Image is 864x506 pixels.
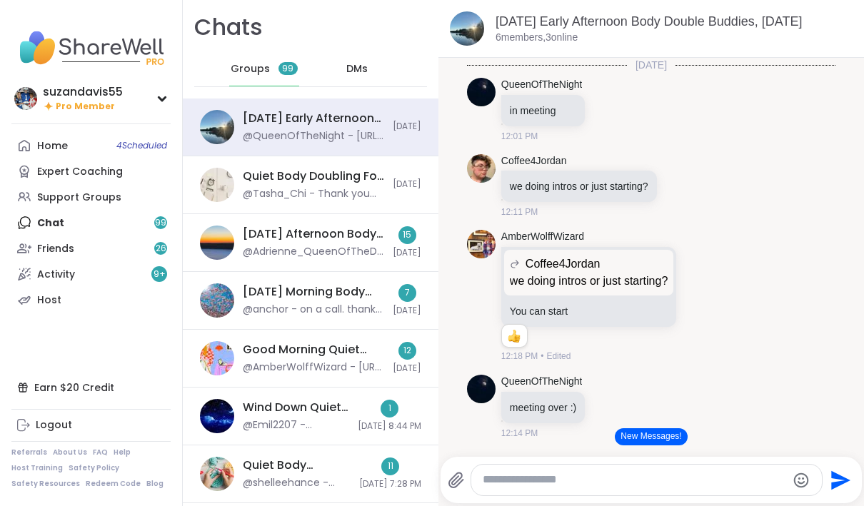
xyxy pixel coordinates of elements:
span: [DATE] [627,58,675,72]
div: 1 [381,400,398,418]
img: ShareWell Nav Logo [11,23,171,73]
a: Host Training [11,463,63,473]
span: Groups [231,62,270,76]
div: Host [37,293,61,308]
img: Thursday Early Afternoon Body Double Buddies, Oct 09 [200,110,234,144]
a: Support Groups [11,184,171,210]
span: 9 + [154,268,166,280]
a: Host [11,287,171,313]
a: [DATE] Early Afternoon Body Double Buddies, [DATE] [496,14,803,29]
a: Help [114,447,131,457]
div: Good Morning Quiet Body Doubling For Productivity, [DATE] [243,342,384,358]
div: @Tasha_Chi - Thank you for hosting @QueenOfTheNight [243,187,384,201]
img: https://sharewell-space-live.sfo3.digitaloceanspaces.com/user-generated/9a5601ee-7e1f-42be-b53e-4... [467,230,496,258]
div: Reaction list [502,325,527,348]
a: Blog [146,479,164,489]
span: [DATE] [393,305,421,317]
span: 26 [156,243,166,255]
a: Safety Policy [69,463,119,473]
button: Emoji picker [793,472,810,489]
span: 12:18 PM [501,350,538,363]
span: [DATE] [393,363,421,375]
div: @Emil2207 - Charging an old phone so I don’t have to go in between [243,418,349,432]
span: DMs [346,62,368,76]
div: Expert Coaching [37,165,123,179]
div: @AmberWolffWizard - [URL][DOMAIN_NAME] [243,360,384,375]
a: About Us [53,447,87,457]
a: QueenOfTheNight [501,375,583,389]
div: @QueenOfTheNight - [URL][DOMAIN_NAME] [243,129,384,143]
div: Quiet Body Doubling For Productivity - [DATE] [243,168,384,184]
div: [DATE] Early Afternoon Body Double Buddies, [DATE] [243,111,384,126]
span: Edited [546,350,571,363]
img: Quiet Body Doubling For Productivity - Thursday, Oct 09 [200,168,234,202]
span: Pro Member [56,101,115,113]
img: suzandavis55 [14,87,37,110]
p: You can start [510,304,668,318]
span: 4 Scheduled [116,140,167,151]
a: Friends26 [11,236,171,261]
span: [DATE] [393,121,421,133]
span: 12:01 PM [501,130,538,143]
a: AmberWolffWizard [501,230,584,244]
span: [DATE] [393,247,421,259]
div: Logout [36,418,72,432]
div: Activity [37,268,75,282]
span: 99 [282,63,293,75]
div: Quiet Body Doubling- Productivity/Creativity , [DATE] [243,457,351,473]
img: Wind Down Quiet Body Doubling - Tuesday, Oct 07 [200,399,234,433]
img: Thursday Morning Body Double Buddies, Oct 09 [200,283,234,318]
a: Safety Resources [11,479,80,489]
span: 12:14 PM [501,427,538,440]
div: 11 [381,457,399,475]
span: Coffee4Jordan [526,255,601,273]
span: [DATE] [393,178,421,191]
span: [DATE] 7:28 PM [359,478,421,490]
div: Home [37,139,68,153]
p: we doing intros or just starting? [510,273,668,290]
img: https://sharewell-space-live.sfo3.digitaloceanspaces.com/user-generated/134d9bb1-a290-4167-8a01-5... [467,154,496,183]
p: meeting over :) [510,400,577,415]
button: Send [823,464,855,496]
div: @shelleehance - absolutely i hope they fix them [243,476,351,490]
div: suzandavis55 [43,84,123,100]
a: Coffee4Jordan [501,154,567,168]
h1: Chats [194,11,263,44]
div: [DATE] Morning Body Double Buddies, [DATE] [243,284,384,300]
a: Expert Coaching [11,158,171,184]
p: we doing intros or just starting? [510,179,648,193]
textarea: Type your message [483,472,787,487]
div: 7 [398,284,416,302]
img: Thursday Afternoon Body Double Buddies, Oct 09 [200,226,234,260]
a: Logout [11,413,171,438]
img: Good Morning Quiet Body Doubling For Productivity, Oct 09 [200,341,234,375]
span: 12:11 PM [501,206,538,218]
a: Referrals [11,447,47,457]
a: FAQ [93,447,108,457]
div: [DATE] Afternoon Body Double Buddies, [DATE] [243,226,384,242]
div: Friends [37,242,74,256]
div: 12 [398,342,416,360]
p: 6 members, 3 online [496,31,578,45]
a: Home4Scheduled [11,133,171,158]
img: https://sharewell-space-live.sfo3.digitaloceanspaces.com/user-generated/d7277878-0de6-43a2-a937-4... [467,78,496,106]
img: Quiet Body Doubling- Productivity/Creativity , Oct 07 [200,457,234,491]
span: [DATE] 8:44 PM [358,420,421,432]
p: in meeting [510,103,577,118]
img: https://sharewell-space-live.sfo3.digitaloceanspaces.com/user-generated/d7277878-0de6-43a2-a937-4... [467,375,496,403]
a: Redeem Code [86,479,141,489]
div: Support Groups [37,191,121,205]
a: QueenOfTheNight [501,78,583,92]
div: Earn $20 Credit [11,375,171,400]
div: @Adrienne_QueenOfTheDawn - Back from lunch. [243,245,384,259]
button: New Messages! [615,428,687,445]
div: @anchor - on a call. thanks for hosting @AmberWolffWizard [243,303,384,317]
button: Reactions: like [506,330,521,342]
div: 15 [398,226,416,244]
img: Thursday Early Afternoon Body Double Buddies, Oct 09 [450,11,484,46]
a: Activity9+ [11,261,171,287]
div: Wind Down Quiet Body Doubling - [DATE] [243,400,349,415]
span: • [541,350,543,363]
